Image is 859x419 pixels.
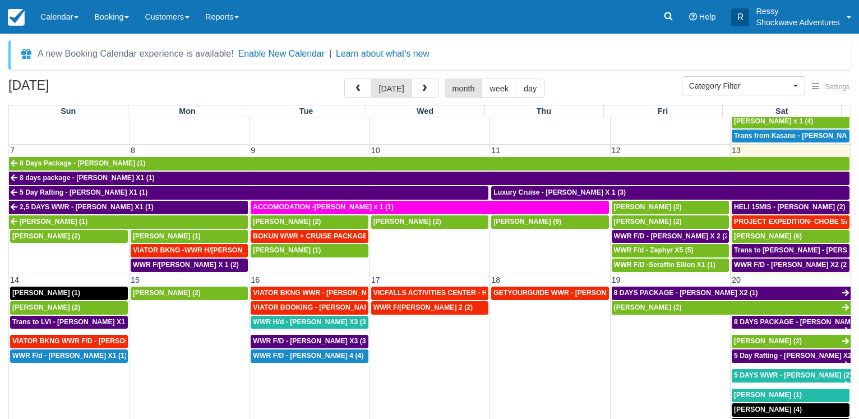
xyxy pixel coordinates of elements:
a: WWR F/D - [PERSON_NAME] 4 (4) [251,349,368,363]
span: BOKUN WWR + CRUISE PACKAGE - [PERSON_NAME] South X 2 (2) [253,232,475,240]
a: Learn about what's new [336,49,429,58]
span: [PERSON_NAME] x 1 (4) [734,117,813,125]
a: BOKUN WWR + CRUISE PACKAGE - [PERSON_NAME] South X 2 (2) [251,230,368,243]
a: VIATOR BKNG WWR - [PERSON_NAME] 2 (2) [251,287,368,300]
button: month [445,79,483,98]
span: 13 [731,146,742,155]
a: [PERSON_NAME] (1) [9,215,248,229]
a: Luxury Cruise - [PERSON_NAME] X 1 (3) [491,186,849,200]
span: 11 [490,146,501,155]
a: [PERSON_NAME] (2) [612,301,851,315]
a: 8 Days Package - [PERSON_NAME] (1) [9,157,849,171]
a: ACCOMODATION -[PERSON_NAME] x 1 (1) [251,201,608,214]
span: 12 [611,146,622,155]
a: [PERSON_NAME] (2) [612,215,729,229]
a: 5 DAYS WWR - [PERSON_NAME] (2) [732,369,851,383]
span: 2,5 DAYS WWR - [PERSON_NAME] X1 (1) [20,203,154,211]
span: 5 DAYS WWR - [PERSON_NAME] (2) [734,371,852,379]
a: VIATOR BKNG WWR F/D - [PERSON_NAME] X 1 (1) [10,335,128,348]
a: [PERSON_NAME] (2) [732,335,851,348]
span: Sat [775,107,788,116]
a: VIATOR BKNG -WWR H/[PERSON_NAME] X 2 (2) [131,244,248,257]
span: [PERSON_NAME] (2) [12,303,80,311]
span: 5 Day Rafting - [PERSON_NAME] X1 (1) [20,188,147,196]
span: [PERSON_NAME] (2) [12,232,80,240]
span: Trans to LVI - [PERSON_NAME] X1 (1) [12,318,135,326]
span: 19 [611,275,622,284]
a: HELI 15MIS - [PERSON_NAME] (2) [732,201,849,214]
span: 16 [250,275,261,284]
span: | [329,49,331,58]
span: 8 DAYS PACKAGE - [PERSON_NAME] X2 (1) [614,289,758,297]
span: VIATOR BOOKING - [PERSON_NAME] X 4 (4) [253,303,399,311]
span: [PERSON_NAME] (4) [734,406,802,413]
a: [PERSON_NAME] (2) [371,215,488,229]
span: Wed [417,107,433,116]
span: [PERSON_NAME] (2) [614,303,682,311]
span: [PERSON_NAME] (2) [614,218,682,225]
a: Trans to [PERSON_NAME] - [PERSON_NAME] X 1 (2) [732,244,849,257]
span: WWR F/d - [PERSON_NAME] X1 (1) [12,352,127,360]
button: Category Filter [682,76,805,95]
a: 5 Day Rafting - [PERSON_NAME] X1 (1) [9,186,488,200]
span: 8 [130,146,136,155]
span: 14 [9,275,20,284]
span: WWR F/D - [PERSON_NAME] X2 (2) [734,261,849,269]
a: PROJECT EXPEDITION- CHOBE SAFARI - [GEOGRAPHIC_DATA][PERSON_NAME] 2 (2) [732,215,849,229]
a: WWR F/d - [PERSON_NAME] X1 (1) [10,349,128,363]
span: Sun [61,107,76,116]
span: 15 [130,275,141,284]
span: [PERSON_NAME] (2) [373,218,441,225]
span: [PERSON_NAME] (1) [253,246,321,254]
a: 2,5 DAYS WWR - [PERSON_NAME] X1 (1) [9,201,248,214]
span: WWR H/d - [PERSON_NAME] X3 (3) [253,318,368,326]
span: [PERSON_NAME] (1) [20,218,87,225]
span: ACCOMODATION -[PERSON_NAME] x 1 (1) [253,203,394,211]
a: Trans from Kasane - [PERSON_NAME] X4 (4) [732,130,849,143]
a: [PERSON_NAME] (2) [251,215,368,229]
span: [PERSON_NAME] (2) [734,337,802,345]
span: [PERSON_NAME] (2) [253,218,321,225]
span: Thu [537,107,551,116]
i: Help [689,13,697,21]
span: 7 [9,146,16,155]
span: WWR F/[PERSON_NAME] X 1 (2) [133,261,239,269]
span: VIATOR BKNG -WWR H/[PERSON_NAME] X 2 (2) [133,246,291,254]
span: 8 days package - [PERSON_NAME] X1 (1) [20,174,155,182]
span: HELI 15MIS - [PERSON_NAME] (2) [734,203,846,211]
a: [PERSON_NAME] (1) [732,389,849,402]
a: [PERSON_NAME] (2) [10,230,128,243]
a: [PERSON_NAME] (4) [732,403,849,417]
a: WWR F/D -Seraffin Ellion X1 (1) [612,259,729,272]
span: VIATOR BKNG WWR F/D - [PERSON_NAME] X 1 (1) [12,337,179,345]
a: WWR F/d - Zephyr X5 (5) [612,244,729,257]
span: 9 [250,146,256,155]
p: Ressy [756,6,840,17]
button: week [482,79,516,98]
span: WWR F/d - Zephyr X5 (5) [614,246,694,254]
a: 5 Day Rafting - [PERSON_NAME] X2 (2) [732,349,851,363]
p: Shockwave Adventures [756,17,840,28]
a: VIATOR BOOKING - [PERSON_NAME] X 4 (4) [251,301,368,315]
a: VICFALLS ACTIVITIES CENTER - HELICOPTER -[PERSON_NAME] X 4 (4) [371,287,488,300]
a: 8 DAYS PACKAGE - [PERSON_NAME] X 2 (2) [732,316,851,329]
span: 8 Days Package - [PERSON_NAME] (1) [20,159,145,167]
button: Settings [805,79,856,95]
span: VIATOR BKNG WWR - [PERSON_NAME] 2 (2) [253,289,400,297]
a: [PERSON_NAME] (6) [732,230,849,243]
span: [PERSON_NAME] (2) [133,289,201,297]
a: 8 DAYS PACKAGE - [PERSON_NAME] X2 (1) [612,287,851,300]
span: Luxury Cruise - [PERSON_NAME] X 1 (3) [493,188,626,196]
img: checkfront-main-nav-mini-logo.png [8,9,25,26]
a: [PERSON_NAME] (2) [10,301,128,315]
span: 10 [370,146,381,155]
a: WWR F/[PERSON_NAME] X 1 (2) [131,259,248,272]
span: WWR F/D - [PERSON_NAME] X3 (3) [253,337,368,345]
a: [PERSON_NAME] (1) [10,287,128,300]
a: [PERSON_NAME] (1) [251,244,368,257]
a: 8 days package - [PERSON_NAME] X1 (1) [9,172,849,185]
span: [PERSON_NAME] (9) [493,218,561,225]
span: 17 [370,275,381,284]
a: GETYOURGUIDE WWR - [PERSON_NAME] X 9 (9) [491,287,608,300]
div: A new Booking Calendar experience is available! [38,47,234,61]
